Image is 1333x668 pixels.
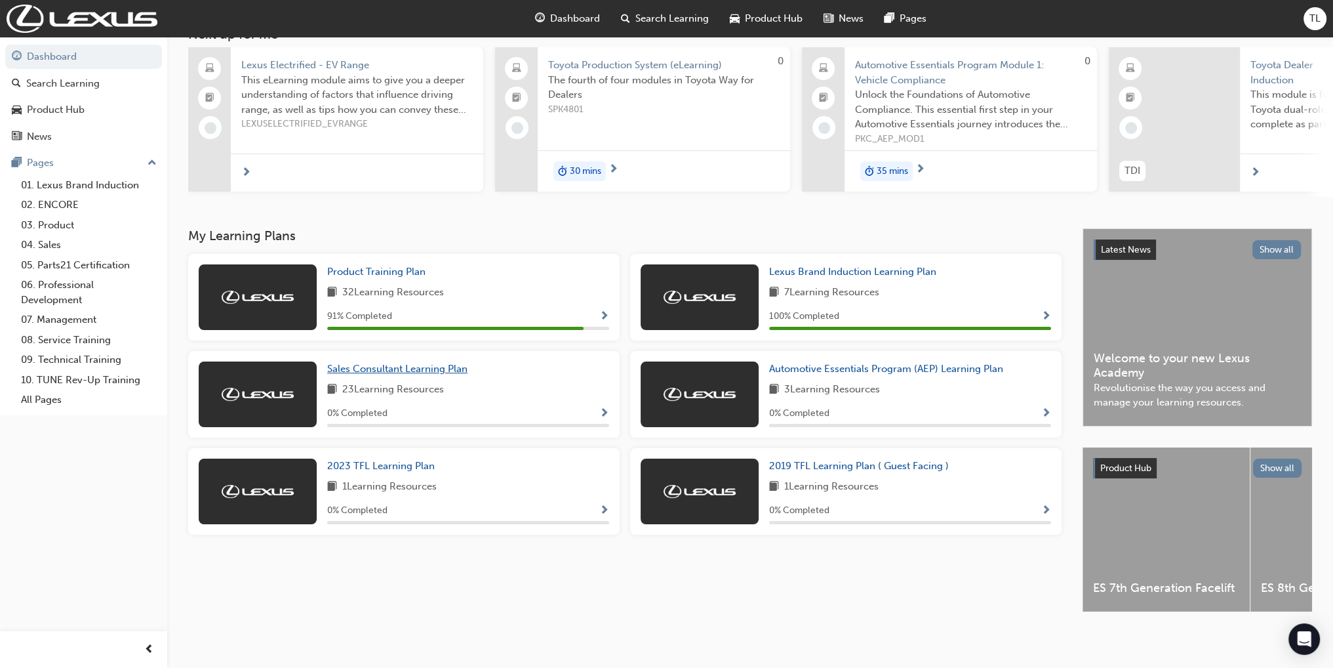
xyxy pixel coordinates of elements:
button: Show Progress [599,308,609,325]
span: prev-icon [144,642,154,658]
span: learningRecordVerb_NONE-icon [511,122,523,134]
span: book-icon [769,285,779,301]
span: learningResourceType_ELEARNING-icon [1126,60,1135,77]
span: car-icon [730,10,740,27]
span: Show Progress [1041,311,1051,323]
span: Product Hub [1100,463,1151,474]
a: 2023 TFL Learning Plan [327,459,440,474]
div: Pages [27,156,54,171]
button: Show Progress [1041,503,1051,519]
a: guage-iconDashboard [525,5,610,32]
img: Trak [222,485,294,498]
a: Search Learning [5,72,162,96]
span: up-icon [148,155,157,172]
span: next-icon [915,164,925,176]
a: Product Hub [5,98,162,122]
a: 0Automotive Essentials Program Module 1: Vehicle ComplianceUnlock the Foundations of Automotive C... [802,47,1097,192]
div: Search Learning [26,76,100,91]
a: Automotive Essentials Program (AEP) Learning Plan [769,362,1008,377]
a: car-iconProduct Hub [719,5,813,32]
span: 1 Learning Resources [784,479,879,495]
a: Latest NewsShow allWelcome to your new Lexus AcademyRevolutionise the way you access and manage y... [1083,228,1312,427]
span: 3 Learning Resources [784,382,880,398]
span: 0 [778,55,784,67]
span: booktick-icon [819,90,828,107]
span: news-icon [824,10,833,27]
button: Show all [1252,240,1302,259]
span: search-icon [12,78,21,90]
button: TL [1303,7,1326,30]
span: Latest News [1101,244,1151,255]
img: Trak [222,388,294,401]
a: 07. Management [16,310,162,330]
a: 04. Sales [16,235,162,255]
span: Revolutionise the way you access and manage your learning resources. [1094,381,1301,410]
a: Lexus Electrified - EV RangeThis eLearning module aims to give you a deeper understanding of fact... [188,47,483,192]
span: Pages [900,11,926,26]
div: Open Intercom Messenger [1288,623,1320,655]
span: next-icon [1250,167,1260,179]
a: Dashboard [5,45,162,69]
span: ES 7th Generation Facelift [1093,581,1239,596]
button: Show Progress [599,503,609,519]
span: Show Progress [1041,505,1051,517]
span: TDI [1124,163,1140,178]
span: Welcome to your new Lexus Academy [1094,351,1301,381]
span: Lexus Electrified - EV Range [241,58,473,73]
a: 01. Lexus Brand Induction [16,175,162,196]
a: ES 7th Generation Facelift [1083,448,1250,612]
a: Lexus Brand Induction Learning Plan [769,264,942,280]
a: pages-iconPages [874,5,937,32]
span: PKC_AEP_MOD1 [855,132,1086,147]
a: 03. Product [16,215,162,236]
span: 1 Learning Resources [342,479,437,495]
span: next-icon [241,167,251,179]
span: car-icon [12,104,22,116]
img: Trak [222,291,294,304]
span: Lexus Brand Induction Learning Plan [769,266,936,278]
img: Trak [664,291,736,304]
img: Trak [664,388,736,401]
span: 0 % Completed [769,406,829,421]
span: search-icon [621,10,630,27]
span: The fourth of four modules in Toyota Way for Dealers [548,73,780,102]
a: search-iconSearch Learning [610,5,719,32]
span: 0 % Completed [327,503,388,518]
a: news-iconNews [813,5,874,32]
div: Product Hub [27,102,85,117]
span: Automotive Essentials Program (AEP) Learning Plan [769,363,1003,375]
span: news-icon [12,131,22,143]
span: Show Progress [599,311,609,323]
span: Product Training Plan [327,266,426,278]
span: LEXUSELECTRIFIED_EVRANGE [241,117,473,132]
span: laptop-icon [819,60,828,77]
span: Search Learning [635,11,709,26]
span: 23 Learning Resources [342,382,444,398]
a: Trak [7,5,157,33]
a: 06. Professional Development [16,275,162,310]
span: duration-icon [865,163,874,180]
span: 91 % Completed [327,309,392,324]
button: Pages [5,151,162,175]
span: Unlock the Foundations of Automotive Compliance. This essential first step in your Automotive Ess... [855,87,1086,132]
span: News [839,11,864,26]
span: Sales Consultant Learning Plan [327,363,468,375]
span: Show Progress [599,408,609,420]
span: learningRecordVerb_NONE-icon [818,122,830,134]
span: 30 mins [570,164,601,179]
a: Product HubShow all [1093,458,1302,479]
button: DashboardSearch LearningProduct HubNews [5,42,162,151]
span: 0 % Completed [327,406,388,421]
span: SPK4801 [548,102,780,117]
span: 35 mins [877,164,908,179]
h3: My Learning Plans [188,228,1062,243]
span: Automotive Essentials Program Module 1: Vehicle Compliance [855,58,1086,87]
span: Dashboard [550,11,600,26]
span: 32 Learning Resources [342,285,444,301]
span: book-icon [327,382,337,398]
a: Sales Consultant Learning Plan [327,362,473,377]
a: 2019 TFL Learning Plan ( Guest Facing ) [769,459,954,474]
span: booktick-icon [512,90,521,107]
img: Trak [664,485,736,498]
